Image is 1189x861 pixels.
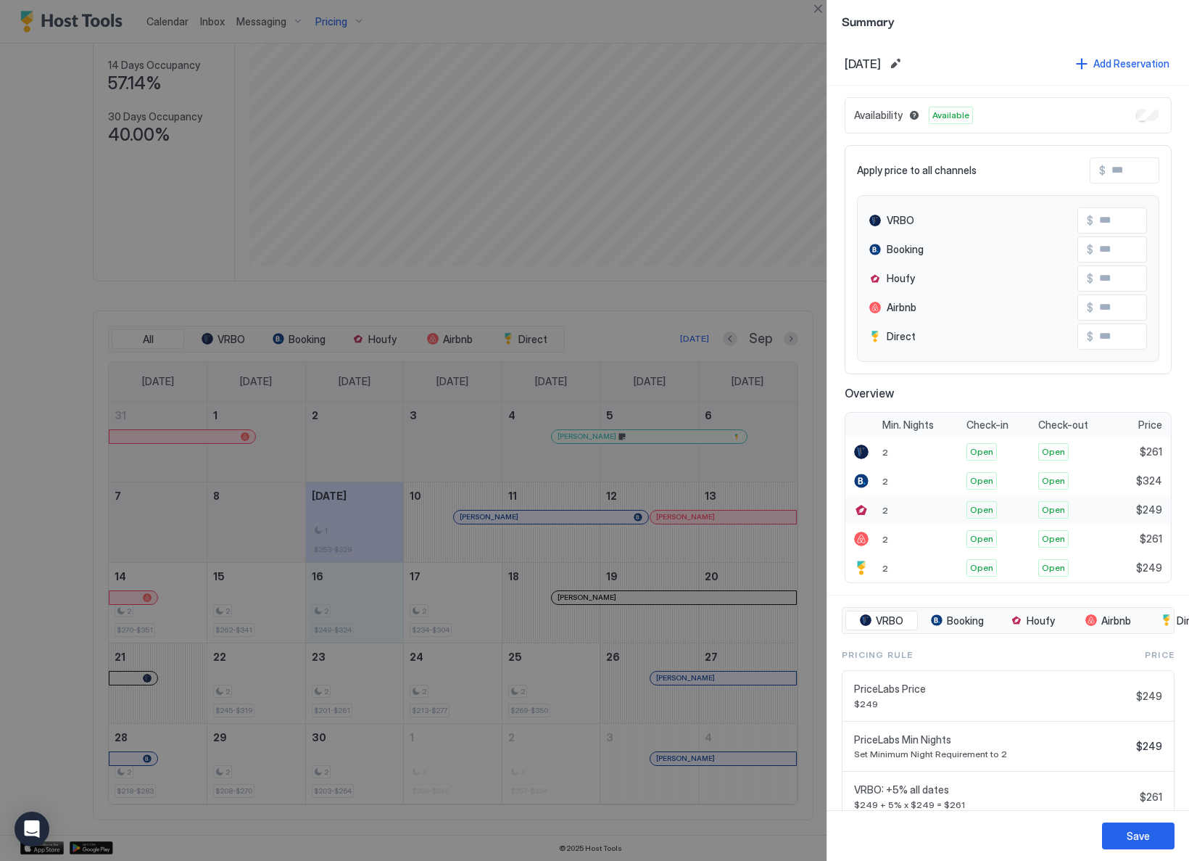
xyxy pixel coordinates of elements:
span: Airbnb [887,301,916,314]
div: Save [1127,828,1150,844]
span: Direct [887,330,916,343]
span: 2 [882,476,888,487]
button: Save [1102,823,1174,849]
span: Airbnb [1101,614,1131,627]
span: Set Minimum Night Requirement to 2 [854,749,1130,759]
div: Add Reservation [1093,56,1169,71]
span: $261 [1140,445,1162,458]
span: VRBO: +5% all dates [854,783,1134,796]
span: Apply price to all channels [857,164,977,177]
span: Available [932,109,969,122]
span: $ [1099,164,1106,177]
span: $249 + 5% x $249 = $261 [854,799,1134,810]
span: Open [1042,445,1065,458]
span: Check-in [966,419,1008,432]
span: Pricing Rule [842,648,913,662]
span: 2 [882,447,888,458]
span: Booking [887,243,924,256]
span: Open [1042,503,1065,516]
button: VRBO [845,611,918,631]
span: VRBO [887,214,914,227]
span: Open [970,503,993,516]
span: 2 [882,505,888,516]
span: $ [1087,243,1093,256]
span: Houfy [1027,614,1055,627]
div: Open Intercom Messenger [14,812,49,846]
span: Open [970,561,993,574]
button: Blocked dates override all pricing rules and remain unavailable until manually unblocked [906,107,923,124]
span: $249 [1136,561,1162,574]
span: PriceLabs Min Nights [854,733,1130,746]
span: Open [970,532,993,545]
button: Airbnb [1072,611,1144,631]
span: Houfy [887,272,915,285]
span: Open [1042,474,1065,487]
span: Open [1042,561,1065,574]
span: $249 [1136,740,1162,753]
button: Edit date range [887,55,904,73]
span: $ [1087,301,1093,314]
span: $249 [854,699,1130,709]
span: $261 [1140,791,1162,804]
span: $ [1087,214,1093,227]
span: $ [1087,272,1093,285]
span: Price [1138,419,1162,432]
span: Check-out [1038,419,1088,432]
span: Booking [947,614,984,627]
span: 2 [882,563,888,574]
span: Open [970,474,993,487]
span: $ [1087,330,1093,343]
button: Add Reservation [1074,54,1172,73]
span: Summary [842,12,1174,30]
button: Booking [921,611,993,631]
span: $324 [1136,474,1162,487]
span: PriceLabs Price [854,683,1130,696]
span: $261 [1140,532,1162,545]
span: VRBO [876,614,903,627]
div: tab-group [842,607,1174,635]
span: Availability [854,109,903,122]
span: $249 [1136,690,1162,703]
span: 2 [882,534,888,545]
span: Overview [845,386,1172,400]
button: Houfy [996,611,1069,631]
span: Min. Nights [882,419,934,432]
span: Open [970,445,993,458]
span: [DATE] [845,57,881,71]
span: Price [1145,648,1174,662]
span: $249 [1136,503,1162,516]
span: Open [1042,532,1065,545]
